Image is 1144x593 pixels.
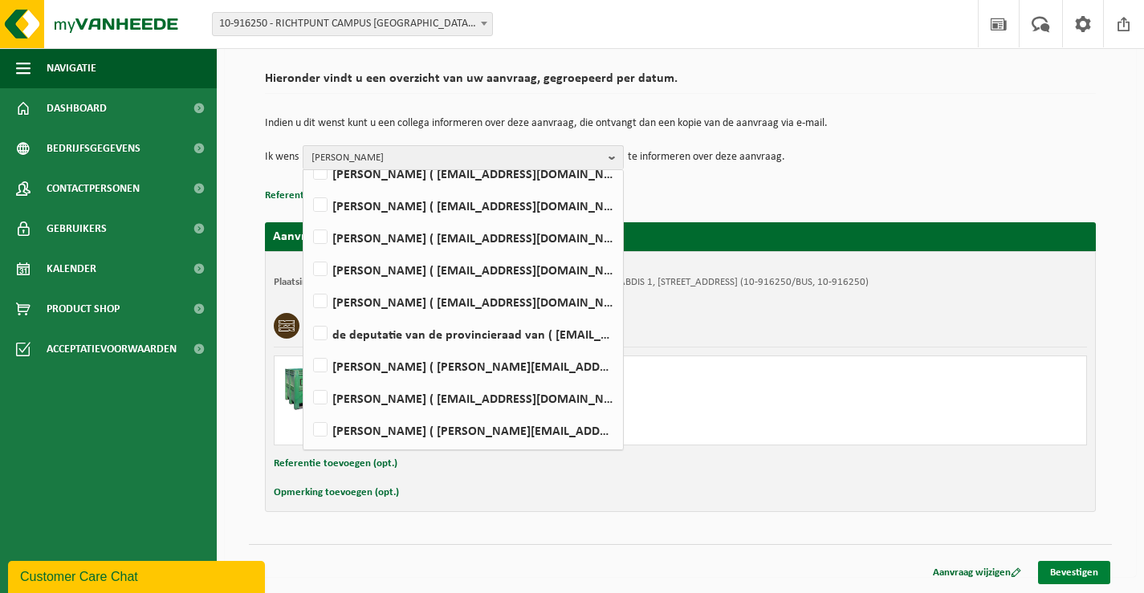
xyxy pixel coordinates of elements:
label: [PERSON_NAME] ( [PERSON_NAME][EMAIL_ADDRESS][DOMAIN_NAME] ) [310,418,615,442]
p: Ik wens [265,145,299,169]
label: [PERSON_NAME] ( [EMAIL_ADDRESS][DOMAIN_NAME] ) [310,386,615,410]
label: [PERSON_NAME] ( [EMAIL_ADDRESS][DOMAIN_NAME] ) [310,193,615,217]
iframe: chat widget [8,558,268,593]
span: [PERSON_NAME] [311,146,602,170]
span: Dashboard [47,88,107,128]
a: Bevestigen [1038,561,1110,584]
span: 10-916250 - RICHTPUNT CAMPUS GENT OPHAALPUNT 1 - ABDIS 1 - GENT [213,13,492,35]
p: Indien u dit wenst kunt u een collega informeren over deze aanvraag, die ontvangt dan een kopie v... [265,118,1096,129]
label: [PERSON_NAME] ( [PERSON_NAME][EMAIL_ADDRESS][DOMAIN_NAME] ) [310,354,615,378]
span: Navigatie [47,48,96,88]
h2: Hieronder vindt u een overzicht van uw aanvraag, gegroepeerd per datum. [265,72,1096,94]
span: Bedrijfsgegevens [47,128,140,169]
span: 10-916250 - RICHTPUNT CAMPUS GENT OPHAALPUNT 1 - ABDIS 1 - GENT [212,12,493,36]
label: [PERSON_NAME] ( [EMAIL_ADDRESS][DOMAIN_NAME] ) [310,225,615,250]
a: Aanvraag wijzigen [921,561,1033,584]
strong: Aanvraag voor [DATE] [273,230,393,243]
button: [PERSON_NAME] [303,145,624,169]
button: Referentie toevoegen (opt.) [265,185,389,206]
img: PB-HB-1400-HPE-GN-01.png [283,364,331,412]
p: te informeren over deze aanvraag. [628,145,785,169]
label: de deputatie van de provincieraad van ( [EMAIL_ADDRESS][DOMAIN_NAME] ) [310,322,615,346]
label: [PERSON_NAME] ( [EMAIL_ADDRESS][DOMAIN_NAME] ) [310,161,615,185]
label: [PERSON_NAME] ( [EMAIL_ADDRESS][DOMAIN_NAME] ) [310,290,615,314]
strong: Plaatsingsadres: [274,277,344,287]
label: [PERSON_NAME] ( [EMAIL_ADDRESS][DOMAIN_NAME] ) [310,258,615,282]
span: Product Shop [47,289,120,329]
span: Contactpersonen [47,169,140,209]
button: Referentie toevoegen (opt.) [274,453,397,474]
span: Acceptatievoorwaarden [47,329,177,369]
button: Opmerking toevoegen (opt.) [274,482,399,503]
span: Kalender [47,249,96,289]
span: Gebruikers [47,209,107,249]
